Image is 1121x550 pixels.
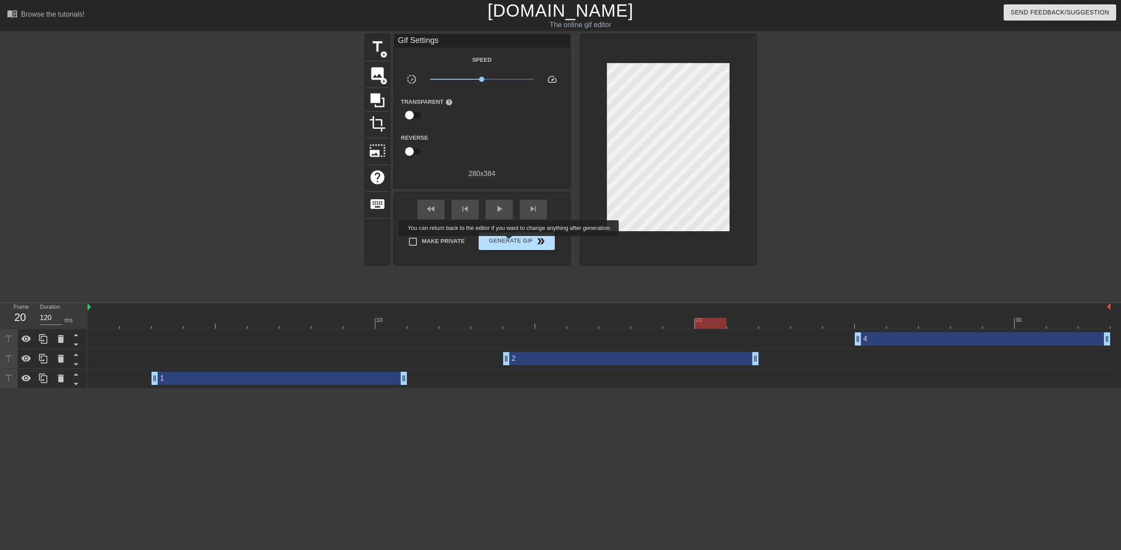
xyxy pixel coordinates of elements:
[395,169,570,179] div: 280 x 384
[401,98,453,106] label: Transparent
[7,8,85,22] a: Browse the tutorials!
[395,35,570,48] div: Gif Settings
[536,236,546,247] span: double_arrow
[696,316,704,324] div: 20
[1103,335,1111,343] span: drag_handle
[460,204,470,214] span: skip_previous
[64,316,73,325] div: ms
[369,39,386,55] span: title
[21,11,85,18] div: Browse the tutorials!
[422,237,465,246] span: Make Private
[40,305,60,310] label: Duration
[406,74,417,85] span: slow_motion_video
[1004,4,1116,21] button: Send Feedback/Suggestion
[445,99,453,106] span: help
[472,56,491,64] label: Speed
[482,236,551,247] span: Generate Gif
[426,204,436,214] span: fast_rewind
[547,74,557,85] span: speed
[369,65,386,82] span: image
[528,204,539,214] span: skip_next
[502,354,511,363] span: drag_handle
[150,374,159,383] span: drag_handle
[487,1,633,20] a: [DOMAIN_NAME]
[369,169,386,186] span: help
[378,20,783,30] div: The online gif editor
[399,374,408,383] span: drag_handle
[401,134,428,142] label: Reverse
[369,196,386,212] span: keyboard
[369,142,386,159] span: photo_size_select_large
[7,8,18,19] span: menu_book
[14,310,27,325] div: 20
[853,335,862,343] span: drag_handle
[369,116,386,132] span: crop
[494,204,504,214] span: play_arrow
[1011,7,1109,18] span: Send Feedback/Suggestion
[1015,316,1023,324] div: 30
[7,303,33,328] div: Frame
[380,78,388,85] span: add_circle
[479,233,554,250] button: Generate Gif
[380,51,388,58] span: add_circle
[1107,303,1110,310] img: bound-end.png
[376,316,384,324] div: 10
[751,354,760,363] span: drag_handle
